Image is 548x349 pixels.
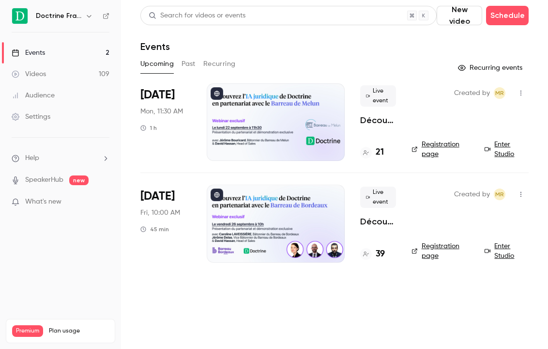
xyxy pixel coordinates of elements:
[360,216,396,227] a: Découvrez l'IA juridique de Doctrine en partenariat avec le Barreau de Bordeaux
[49,327,109,335] span: Plan usage
[140,185,191,262] div: Sep 26 Fri, 10:00 AM (Europe/Paris)
[12,8,28,24] img: Doctrine France
[149,11,245,21] div: Search for videos or events
[25,153,39,163] span: Help
[12,69,46,79] div: Videos
[494,87,505,99] span: Marguerite Rubin de Cervens
[12,153,109,163] li: help-dropdown-opener
[486,6,529,25] button: Schedule
[140,83,191,161] div: Sep 22 Mon, 11:30 AM (Europe/Paris)
[69,175,89,185] span: new
[494,189,505,200] span: Marguerite Rubin de Cervens
[182,56,196,72] button: Past
[140,87,175,103] span: [DATE]
[360,187,396,208] span: Live event
[485,241,529,261] a: Enter Studio
[140,107,183,116] span: Mon, 11:30 AM
[98,198,109,206] iframe: Noticeable Trigger
[437,6,482,25] button: New video
[25,197,61,207] span: What's new
[485,140,529,159] a: Enter Studio
[360,146,384,159] a: 21
[140,41,170,52] h1: Events
[454,60,529,76] button: Recurring events
[454,189,490,200] span: Created by
[360,248,385,261] a: 39
[495,87,504,99] span: MR
[12,91,55,100] div: Audience
[376,146,384,159] h4: 21
[12,112,50,122] div: Settings
[411,241,473,261] a: Registration page
[140,225,169,233] div: 45 min
[36,11,81,21] h6: Doctrine France
[140,189,175,204] span: [DATE]
[360,85,396,107] span: Live event
[360,114,396,126] a: Découvrez l'IA juridique de Doctrine en partenariat avec le Barreau de Melun
[203,56,236,72] button: Recurring
[140,208,180,218] span: Fri, 10:00 AM
[12,325,43,337] span: Premium
[495,189,504,200] span: MR
[140,124,157,132] div: 1 h
[411,140,473,159] a: Registration page
[140,56,174,72] button: Upcoming
[12,48,45,58] div: Events
[25,175,63,185] a: SpeakerHub
[376,248,385,261] h4: 39
[454,87,490,99] span: Created by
